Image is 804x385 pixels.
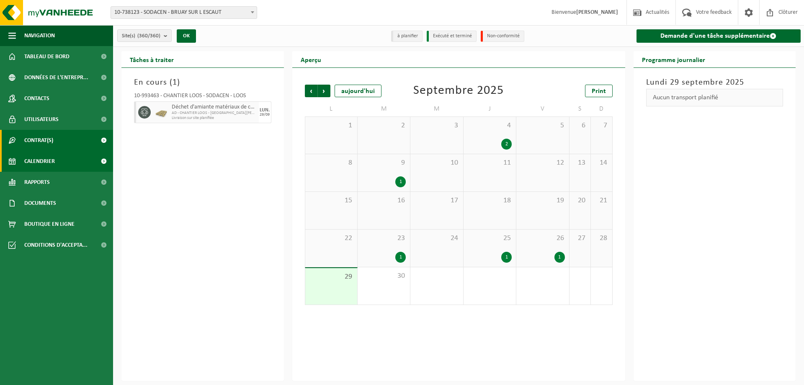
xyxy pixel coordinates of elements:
span: AD - CHANTIER LOOS - [GEOGRAPHIC_DATA][PERSON_NAME] [172,111,257,116]
span: Utilisateurs [24,109,59,130]
span: 15 [309,196,353,205]
span: 21 [595,196,608,205]
span: 20 [574,196,586,205]
div: aujourd'hui [335,85,381,97]
span: Rapports [24,172,50,193]
td: L [305,101,358,116]
button: Site(s)(360/360) [117,29,172,42]
span: 24 [415,234,459,243]
span: Livraison sur site planifiée [172,116,257,121]
span: Documents [24,193,56,214]
span: Navigation [24,25,55,46]
span: 27 [574,234,586,243]
div: 1 [395,176,406,187]
span: 28 [595,234,608,243]
span: 4 [468,121,512,130]
div: 10-993463 - CHANTIER LOOS - SODACEN - LOOS [134,93,271,101]
div: Aucun transport planifié [646,89,783,106]
div: 1 [501,252,512,263]
img: LP-PA-00000-PUR-11 [155,106,167,119]
td: V [516,101,569,116]
span: Contrat(s) [24,130,53,151]
span: 1 [309,121,353,130]
span: 25 [468,234,512,243]
div: Septembre 2025 [413,85,504,97]
strong: [PERSON_NAME] [576,9,618,16]
span: 3 [415,121,459,130]
span: Contacts [24,88,49,109]
li: à planifier [391,31,423,42]
span: 13 [574,158,586,168]
td: M [358,101,410,116]
span: 14 [595,158,608,168]
span: 19 [521,196,564,205]
span: 16 [362,196,406,205]
span: 23 [362,234,406,243]
li: Non-conformité [481,31,524,42]
td: D [591,101,612,116]
span: 18 [468,196,512,205]
span: Site(s) [122,30,160,42]
td: S [569,101,591,116]
span: 9 [362,158,406,168]
span: 8 [309,158,353,168]
h2: Programme journalier [634,51,714,67]
div: 29/09 [260,113,270,117]
div: 2 [501,139,512,150]
h2: Aperçu [292,51,330,67]
span: Précédent [305,85,317,97]
count: (360/360) [137,33,160,39]
span: Suivant [318,85,330,97]
td: J [464,101,516,116]
span: Calendrier [24,151,55,172]
span: 29 [309,272,353,282]
span: 26 [521,234,564,243]
span: 2 [362,121,406,130]
span: 30 [362,271,406,281]
a: Demande d'une tâche supplémentaire [636,29,801,43]
span: 10-738123 - SODACEN - BRUAY SUR L ESCAUT [111,7,257,18]
span: 1 [173,78,177,87]
span: 10 [415,158,459,168]
h3: Lundi 29 septembre 2025 [646,76,783,89]
span: 11 [468,158,512,168]
span: Boutique en ligne [24,214,75,235]
span: 6 [574,121,586,130]
h2: Tâches à traiter [121,51,182,67]
h3: En cours ( ) [134,76,271,89]
span: 22 [309,234,353,243]
span: 17 [415,196,459,205]
span: 12 [521,158,564,168]
span: Print [592,88,606,95]
a: Print [585,85,613,97]
span: 7 [595,121,608,130]
div: LUN. [260,108,270,113]
td: M [410,101,463,116]
span: Déchet d'amiante matériaux de construction inertes (non friable) [172,104,257,111]
span: 10-738123 - SODACEN - BRUAY SUR L ESCAUT [111,6,257,19]
span: Conditions d'accepta... [24,235,88,256]
li: Exécuté et terminé [427,31,477,42]
div: 1 [554,252,565,263]
button: OK [177,29,196,43]
div: 1 [395,252,406,263]
span: Données de l'entrepr... [24,67,88,88]
span: Tableau de bord [24,46,70,67]
span: 5 [521,121,564,130]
